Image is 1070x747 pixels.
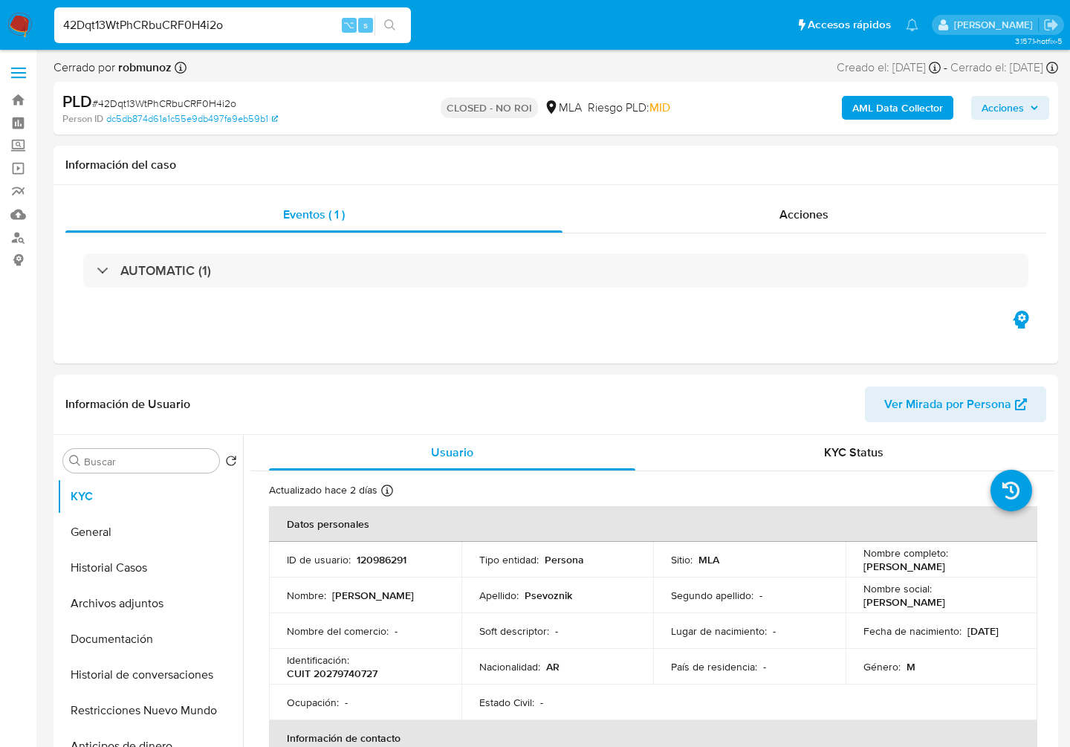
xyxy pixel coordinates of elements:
button: Buscar [69,455,81,467]
p: [PERSON_NAME] [863,560,945,573]
b: Person ID [62,112,103,126]
h1: Información de Usuario [65,397,190,412]
p: - [773,624,776,638]
p: Nacionalidad : [479,660,540,673]
p: CUIT 20279740727 [287,667,377,680]
span: KYC Status [824,444,883,461]
button: General [57,514,243,550]
div: Cerrado el: [DATE] [950,59,1058,76]
button: KYC [57,479,243,514]
p: [PERSON_NAME] [332,589,414,602]
p: - [555,624,558,638]
p: Identificación : [287,653,349,667]
input: Buscar [84,455,213,468]
button: Ver Mirada por Persona [865,387,1046,422]
b: PLD [62,89,92,113]
p: - [345,696,348,709]
p: Soft descriptor : [479,624,549,638]
span: - [944,59,947,76]
span: s [363,18,368,32]
th: Datos personales [269,506,1037,542]
h1: Información del caso [65,158,1046,172]
p: jessica.fukman@mercadolibre.com [954,18,1038,32]
p: M [907,660,915,673]
a: dc5db874d61a1c55e9db497fa9eb59b1 [106,112,278,126]
p: Nombre social : [863,582,932,595]
a: Notificaciones [906,19,918,31]
button: Documentación [57,621,243,657]
button: Restricciones Nuevo Mundo [57,693,243,728]
p: [DATE] [967,624,999,638]
p: Persona [545,553,584,566]
p: MLA [698,553,719,566]
span: Riesgo PLD: [588,100,670,116]
p: Sitio : [671,553,693,566]
p: ID de usuario : [287,553,351,566]
span: Accesos rápidos [808,17,891,33]
input: Buscar usuario o caso... [54,16,411,35]
p: Nombre : [287,589,326,602]
p: Nombre completo : [863,546,948,560]
p: Fecha de nacimiento : [863,624,962,638]
h3: AUTOMATIC (1) [120,262,211,279]
div: MLA [544,100,582,116]
p: - [395,624,398,638]
p: [PERSON_NAME] [863,595,945,609]
p: Lugar de nacimiento : [671,624,767,638]
b: AML Data Collector [852,96,943,120]
div: Creado el: [DATE] [837,59,941,76]
p: Ocupación : [287,696,339,709]
p: - [763,660,766,673]
p: Tipo entidad : [479,553,539,566]
div: AUTOMATIC (1) [83,253,1028,288]
span: Acciones [982,96,1024,120]
b: robmunoz [115,59,172,76]
p: Psevoznik [525,589,572,602]
a: Salir [1043,17,1059,33]
p: AR [546,660,560,673]
button: Acciones [971,96,1049,120]
p: Estado Civil : [479,696,534,709]
span: MID [649,99,670,116]
span: Usuario [431,444,473,461]
p: Nombre del comercio : [287,624,389,638]
p: Actualizado hace 2 días [269,483,377,497]
span: Acciones [779,206,829,223]
span: ⌥ [343,18,354,32]
span: # 42Dqt13WtPhCRbuCRF0H4i2o [92,96,236,111]
span: Ver Mirada por Persona [884,387,1011,422]
button: Archivos adjuntos [57,586,243,621]
p: CLOSED - NO ROI [441,97,538,118]
p: Género : [863,660,901,673]
button: AML Data Collector [842,96,953,120]
p: - [759,589,762,602]
span: Cerrado por [53,59,172,76]
button: Historial de conversaciones [57,657,243,693]
p: País de residencia : [671,660,757,673]
button: search-icon [374,15,405,36]
p: Apellido : [479,589,519,602]
button: Volver al orden por defecto [225,455,237,471]
p: - [540,696,543,709]
span: Eventos ( 1 ) [283,206,345,223]
p: Segundo apellido : [671,589,753,602]
p: 120986291 [357,553,406,566]
button: Historial Casos [57,550,243,586]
